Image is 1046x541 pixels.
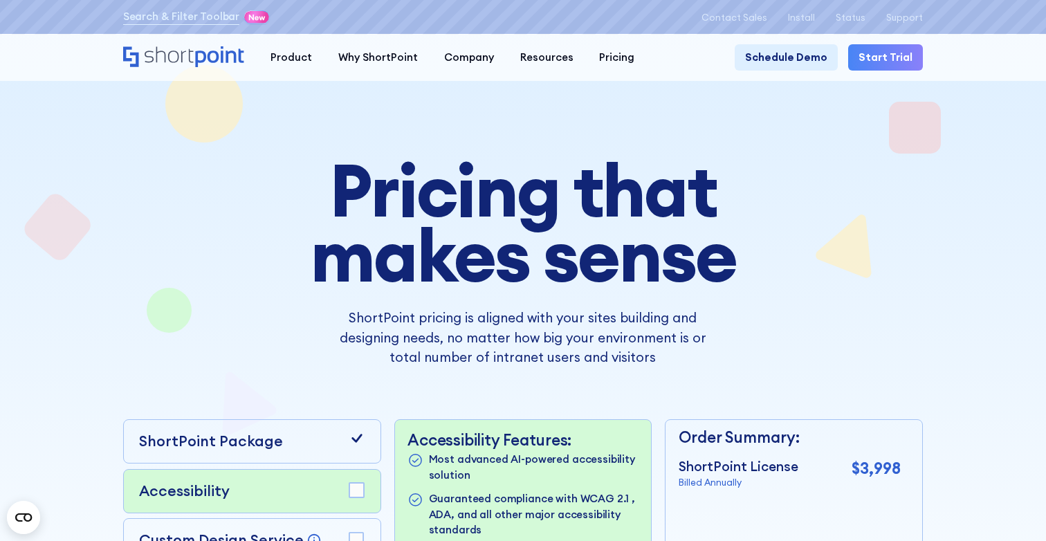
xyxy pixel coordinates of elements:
div: Product [270,50,312,66]
a: Install [788,12,815,23]
a: Start Trial [848,44,923,71]
a: Resources [507,44,587,71]
a: Home [123,46,245,68]
a: Why ShortPoint [325,44,431,71]
a: Support [886,12,923,23]
div: Why ShortPoint [338,50,418,66]
a: Status [836,12,865,23]
div: Widżet czatu [977,475,1046,541]
p: Accessibility [139,480,230,502]
a: Contact Sales [701,12,767,23]
button: Open CMP widget [7,501,40,534]
div: Pricing [599,50,634,66]
a: Company [431,44,507,71]
p: Guaranteed compliance with WCAG 2.1 , ADA, and all other major accessibility standards [429,491,639,538]
a: Pricing [586,44,648,71]
iframe: Chat Widget [977,475,1046,541]
a: Schedule Demo [735,44,838,71]
p: Billed Annually [679,476,798,490]
div: Company [444,50,494,66]
p: Most advanced AI-powered accessibility solution [429,452,639,483]
p: ShortPoint License [679,457,798,476]
p: Accessibility Features: [407,430,638,449]
h1: Pricing that makes sense [229,157,818,287]
p: $3,998 [852,457,901,480]
p: ShortPoint pricing is aligned with your sites building and designing needs, no matter how big you... [327,308,719,367]
p: Order Summary: [679,425,901,449]
a: Product [257,44,325,71]
p: ShortPoint Package [139,430,283,452]
div: Resources [520,50,574,66]
a: Search & Filter Toolbar [123,9,240,25]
